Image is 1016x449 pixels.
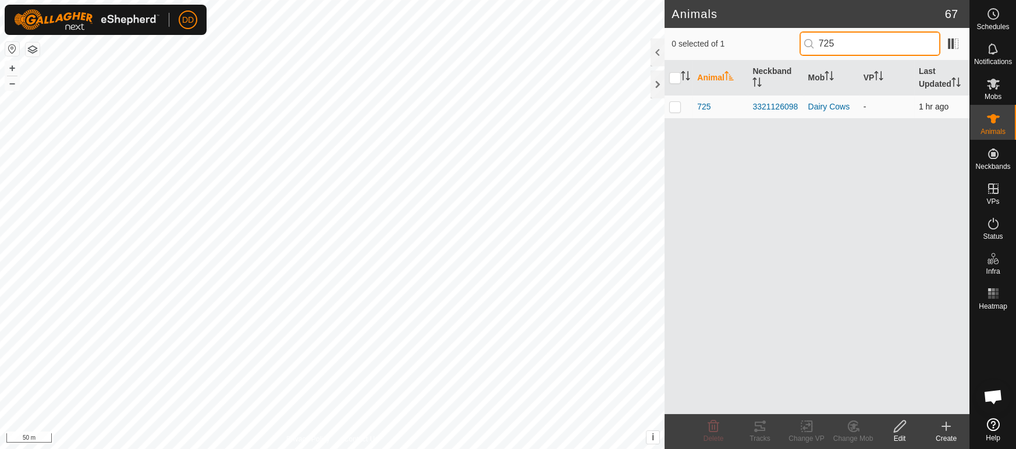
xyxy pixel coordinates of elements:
p-sorticon: Activate to sort [724,73,734,82]
div: 3321126098 [752,101,798,113]
span: Delete [704,434,724,443]
h2: Animals [672,7,945,21]
a: Contact Us [344,434,378,444]
span: Heatmap [979,303,1007,310]
span: Mobs [985,93,1001,100]
div: Change VP [783,433,830,444]
img: Gallagher Logo [14,9,159,30]
span: 0 selected of 1 [672,38,799,50]
button: + [5,61,19,75]
input: Search (S) [800,31,940,56]
span: VPs [986,198,999,205]
th: VP [859,61,914,96]
button: – [5,76,19,90]
span: i [652,432,654,442]
button: Map Layers [26,43,40,56]
span: 30 Sept 2025, 5:41 am [919,102,948,111]
span: Schedules [976,23,1009,30]
button: i [646,431,659,444]
span: DD [182,14,194,26]
span: Infra [986,268,1000,275]
th: Last Updated [914,61,969,96]
a: Privacy Policy [286,434,330,444]
p-sorticon: Activate to sort [951,79,961,89]
th: Neckband [748,61,803,96]
p-sorticon: Activate to sort [825,73,834,82]
div: Create [923,433,969,444]
button: Reset Map [5,42,19,56]
app-display-virtual-paddock-transition: - [864,102,866,111]
p-sorticon: Activate to sort [752,79,762,89]
span: Notifications [974,58,1012,65]
span: Neckbands [975,163,1010,170]
span: Help [986,434,1000,441]
th: Mob [804,61,859,96]
a: Help [970,413,1016,446]
div: Edit [876,433,923,444]
p-sorticon: Activate to sort [874,73,883,82]
span: 725 [697,101,711,113]
span: Animals [981,128,1006,135]
span: 67 [945,5,958,23]
p-sorticon: Activate to sort [681,73,690,82]
div: Change Mob [830,433,876,444]
span: Status [983,233,1003,240]
div: Dairy Cows [808,101,854,113]
th: Animal [692,61,748,96]
div: Open chat [976,379,1011,414]
div: Tracks [737,433,783,444]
